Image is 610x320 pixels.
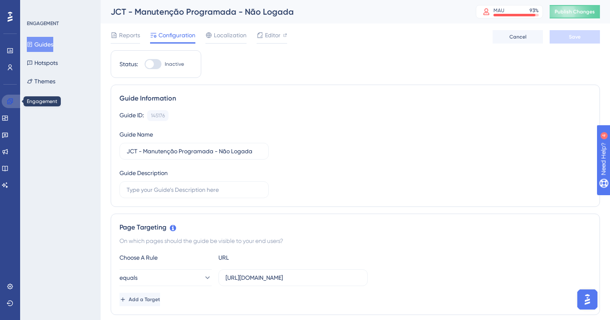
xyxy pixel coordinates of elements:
div: Choose A Rule [119,253,212,263]
button: Save [550,30,600,44]
input: Type your Guide’s Description here [127,185,262,194]
div: Guide ID: [119,110,144,121]
div: Guide Information [119,93,591,103]
span: Cancel [509,34,527,40]
div: 145176 [151,112,165,119]
div: ENGAGEMENT [27,20,59,27]
div: JCT - Manutenção Programada - Não Logada [111,6,455,18]
button: Hotspots [27,55,58,70]
iframe: UserGuiding AI Assistant Launcher [575,287,600,312]
span: Add a Target [129,296,160,303]
input: Type your Guide’s Name here [127,147,262,156]
div: Status: [119,59,138,69]
div: URL [218,253,311,263]
span: Inactive [165,61,184,67]
button: equals [119,269,212,286]
button: Publish Changes [550,5,600,18]
button: Add a Target [119,293,160,306]
div: Guide Description [119,168,168,178]
div: On which pages should the guide be visible to your end users? [119,236,591,246]
div: MAU [493,7,504,14]
span: Publish Changes [555,8,595,15]
span: Save [569,34,581,40]
span: Editor [265,30,280,40]
div: Page Targeting [119,222,591,232]
button: Themes [27,74,55,89]
input: yourwebsite.com/path [226,273,361,282]
span: equals [119,273,138,283]
span: Configuration [158,30,195,40]
span: Localization [214,30,247,40]
span: Need Help? [20,2,52,12]
button: Cancel [493,30,543,44]
div: 93 % [530,7,539,14]
div: Guide Name [119,129,153,139]
button: Guides [27,37,53,52]
div: 4 [58,4,61,11]
span: Reports [119,30,140,40]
